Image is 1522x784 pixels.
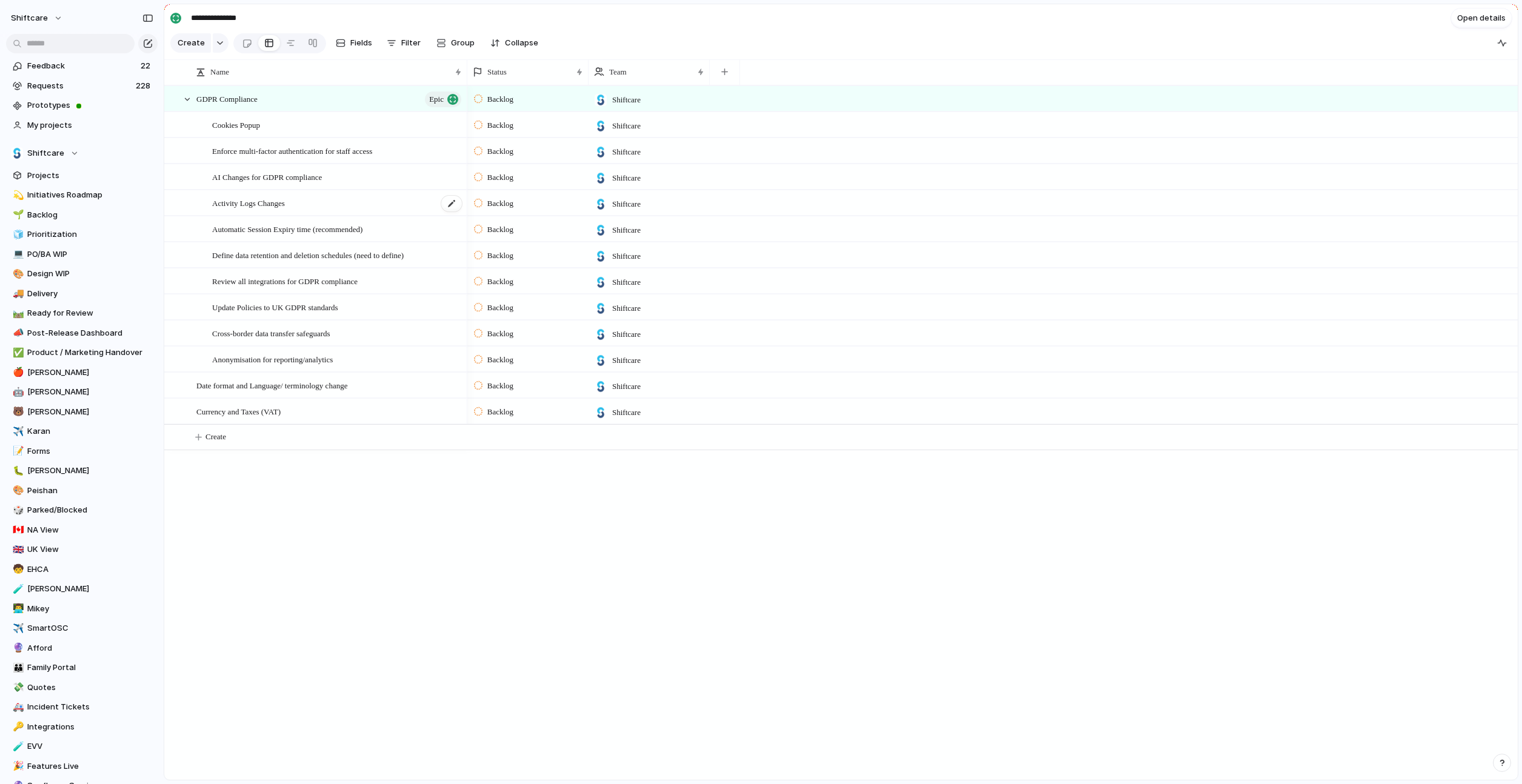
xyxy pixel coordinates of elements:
[11,209,23,221] button: 🌱
[11,760,23,772] button: 🎉
[13,661,21,675] div: 👪
[13,483,21,497] div: 🎨
[212,326,330,340] span: Cross-border data transfer safeguards
[27,327,153,339] span: Post-Release Dashboard
[196,404,281,418] span: Currency and Taxes (VAT)
[13,503,21,517] div: 🎲
[13,641,21,655] div: 🔮
[612,250,641,262] span: Shiftcare
[487,119,513,131] span: Backlog
[210,66,229,78] span: Name
[11,406,23,418] button: 🐻
[11,327,23,339] button: 📣
[27,642,153,654] span: Afford
[6,265,158,283] div: 🎨Design WIP
[425,91,461,107] button: Epic
[6,718,158,736] a: 🔑Integrations
[612,120,641,132] span: Shiftcare
[6,521,158,539] div: 🇨🇦NA View
[13,602,21,616] div: 👨‍💻
[6,600,158,618] a: 👨‍💻Mikey
[487,380,513,392] span: Backlog
[11,347,23,359] button: ✅
[6,619,158,637] a: ✈️SmartOSC
[27,99,153,111] span: Prototypes
[212,352,333,366] span: Anonymisation for reporting/analytics
[487,302,513,314] span: Backlog
[27,583,153,595] span: [PERSON_NAME]
[6,422,158,440] div: ✈️Karan
[6,304,158,322] a: 🛤️Ready for Review
[27,445,153,457] span: Forms
[13,385,21,399] div: 🤖
[429,91,444,108] span: Epic
[6,482,158,500] a: 🎨Peishan
[27,347,153,359] span: Product / Marketing Handover
[6,560,158,579] a: 🧒EHCA
[11,12,48,24] span: shiftcare
[27,307,153,319] span: Ready for Review
[27,682,153,694] span: Quotes
[27,80,132,92] span: Requests
[6,462,158,480] a: 🐛[PERSON_NAME]
[27,288,153,300] span: Delivery
[487,354,513,366] span: Backlog
[27,189,153,201] span: Initiatives Roadmap
[6,344,158,362] a: ✅Product / Marketing Handover
[11,701,23,713] button: 🚑
[11,543,23,556] button: 🇬🇧
[11,524,23,536] button: 🇨🇦
[13,326,21,340] div: 📣
[212,144,372,158] span: Enforce multi-factor authentication for staff access
[6,679,158,697] a: 💸Quotes
[612,146,641,158] span: Shiftcare
[27,662,153,674] span: Family Portal
[6,245,158,264] div: 💻PO/BA WIP
[6,144,158,162] button: Shiftcare
[486,33,543,53] button: Collapse
[212,300,338,314] span: Update Policies to UK GDPR standards
[1457,12,1506,24] span: Open details
[401,37,421,49] span: Filter
[6,737,158,756] a: 🧪EVV
[205,431,226,443] span: Create
[13,307,21,321] div: 🛤️
[6,540,158,559] a: 🇬🇧UK View
[6,285,158,303] a: 🚚Delivery
[5,8,69,28] button: shiftcare
[6,96,158,115] a: Prototypes
[27,425,153,437] span: Karan
[6,364,158,382] div: 🍎[PERSON_NAME]
[13,680,21,694] div: 💸
[487,224,513,236] span: Backlog
[11,465,23,477] button: 🐛
[6,167,158,185] a: Projects
[212,248,404,262] span: Define data retention and deletion schedules (need to define)
[27,248,153,261] span: PO/BA WIP
[6,324,158,342] a: 📣Post-Release Dashboard
[27,209,153,221] span: Backlog
[487,276,513,288] span: Backlog
[6,757,158,776] div: 🎉Features Live
[487,198,513,210] span: Backlog
[13,622,21,636] div: ✈️
[11,445,23,457] button: 📝
[13,425,21,439] div: ✈️
[11,485,23,497] button: 🎨
[331,33,377,53] button: Fields
[487,66,507,78] span: Status
[13,188,21,202] div: 💫
[27,465,153,477] span: [PERSON_NAME]
[13,700,21,714] div: 🚑
[13,208,21,222] div: 🌱
[212,222,362,236] span: Automatic Session Expiry time (recommended)
[1451,8,1512,28] button: Open details
[6,403,158,421] div: 🐻[PERSON_NAME]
